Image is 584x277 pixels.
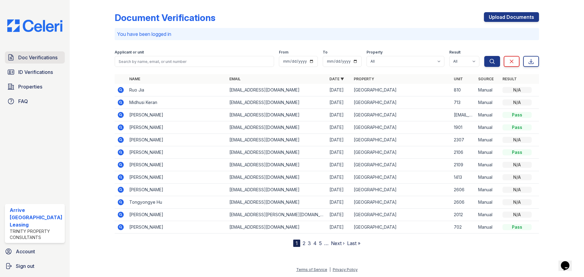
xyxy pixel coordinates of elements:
[351,196,451,209] td: [GEOGRAPHIC_DATA]
[558,253,578,271] iframe: chat widget
[351,146,451,159] td: [GEOGRAPHIC_DATA]
[476,221,500,234] td: Manual
[451,196,476,209] td: 2606
[476,146,500,159] td: Manual
[127,146,227,159] td: [PERSON_NAME]
[502,162,532,168] div: N/A
[451,134,476,146] td: 2307
[327,171,351,184] td: [DATE]
[16,248,35,255] span: Account
[227,121,327,134] td: [EMAIL_ADDRESS][DOMAIN_NAME]
[502,87,532,93] div: N/A
[327,221,351,234] td: [DATE]
[2,260,67,272] a: Sign out
[323,50,328,55] label: To
[327,134,351,146] td: [DATE]
[227,209,327,221] td: [EMAIL_ADDRESS][PERSON_NAME][DOMAIN_NAME]
[227,221,327,234] td: [EMAIL_ADDRESS][DOMAIN_NAME]
[451,171,476,184] td: 1413
[476,171,500,184] td: Manual
[115,50,144,55] label: Applicant or unit
[5,66,65,78] a: ID Verifications
[308,240,311,246] a: 3
[451,221,476,234] td: 702
[127,121,227,134] td: [PERSON_NAME]
[2,245,67,258] a: Account
[227,196,327,209] td: [EMAIL_ADDRESS][DOMAIN_NAME]
[451,109,476,121] td: [EMAIL_ADDRESS][DOMAIN_NAME]
[327,84,351,96] td: [DATE]
[502,199,532,205] div: N/A
[127,109,227,121] td: [PERSON_NAME]
[478,77,494,81] a: Source
[227,84,327,96] td: [EMAIL_ADDRESS][DOMAIN_NAME]
[127,171,227,184] td: [PERSON_NAME]
[502,112,532,118] div: Pass
[502,174,532,180] div: N/A
[5,81,65,93] a: Properties
[293,240,300,247] div: 1
[476,109,500,121] td: Manual
[319,240,322,246] a: 5
[351,84,451,96] td: [GEOGRAPHIC_DATA]
[18,54,57,61] span: Doc Verifications
[502,77,517,81] a: Result
[367,50,383,55] label: Property
[502,224,532,230] div: Pass
[451,146,476,159] td: 2106
[18,68,53,76] span: ID Verifications
[327,184,351,196] td: [DATE]
[329,77,344,81] a: Date ▼
[10,228,62,241] div: Trinity Property Consultants
[227,184,327,196] td: [EMAIL_ADDRESS][DOMAIN_NAME]
[476,184,500,196] td: Manual
[351,209,451,221] td: [GEOGRAPHIC_DATA]
[327,159,351,171] td: [DATE]
[18,98,28,105] span: FAQ
[279,50,288,55] label: From
[227,96,327,109] td: [EMAIL_ADDRESS][DOMAIN_NAME]
[10,206,62,228] div: Arrive [GEOGRAPHIC_DATA] Leasing
[117,30,537,38] p: You have been logged in
[451,184,476,196] td: 2606
[227,159,327,171] td: [EMAIL_ADDRESS][DOMAIN_NAME]
[502,187,532,193] div: N/A
[333,267,358,272] a: Privacy Policy
[227,146,327,159] td: [EMAIL_ADDRESS][DOMAIN_NAME]
[476,196,500,209] td: Manual
[129,77,140,81] a: Name
[351,96,451,109] td: [GEOGRAPHIC_DATA]
[502,124,532,130] div: Pass
[324,240,328,247] span: …
[127,209,227,221] td: [PERSON_NAME]
[127,84,227,96] td: Ruo Jia
[227,109,327,121] td: [EMAIL_ADDRESS][DOMAIN_NAME]
[5,95,65,107] a: FAQ
[347,240,360,246] a: Last »
[329,267,331,272] div: |
[227,171,327,184] td: [EMAIL_ADDRESS][DOMAIN_NAME]
[127,96,227,109] td: Midhusi Keran
[449,50,461,55] label: Result
[351,184,451,196] td: [GEOGRAPHIC_DATA]
[115,56,274,67] input: Search by name, email, or unit number
[476,121,500,134] td: Manual
[354,77,374,81] a: Property
[227,134,327,146] td: [EMAIL_ADDRESS][DOMAIN_NAME]
[484,12,539,22] a: Upload Documents
[127,134,227,146] td: [PERSON_NAME]
[476,209,500,221] td: Manual
[327,196,351,209] td: [DATE]
[16,262,34,270] span: Sign out
[476,134,500,146] td: Manual
[451,96,476,109] td: 713
[502,137,532,143] div: N/A
[451,84,476,96] td: 810
[115,12,215,23] div: Document Verifications
[303,240,305,246] a: 2
[351,159,451,171] td: [GEOGRAPHIC_DATA]
[313,240,317,246] a: 4
[351,109,451,121] td: [GEOGRAPHIC_DATA]
[454,77,463,81] a: Unit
